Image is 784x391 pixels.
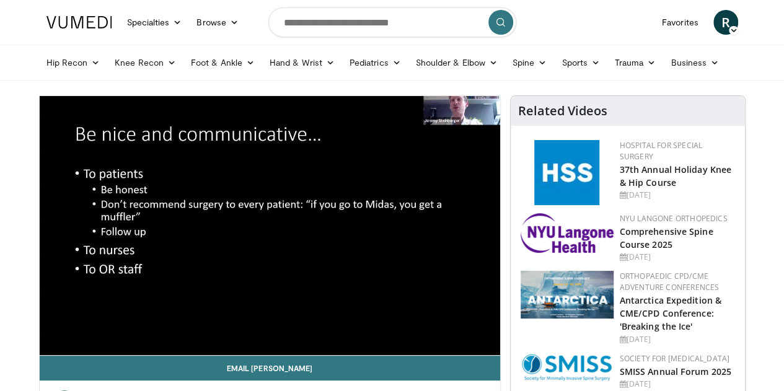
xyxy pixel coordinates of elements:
[620,140,702,162] a: Hospital for Special Surgery
[262,50,342,75] a: Hand & Wrist
[505,50,554,75] a: Spine
[620,353,729,364] a: Society for [MEDICAL_DATA]
[521,271,614,319] img: 923097bc-eeff-4ced-9ace-206d74fb6c4c.png.150x105_q85_autocrop_double_scale_upscale_version-0.2.png
[518,103,607,118] h4: Related Videos
[620,190,735,201] div: [DATE]
[40,96,500,356] video-js: Video Player
[620,252,735,263] div: [DATE]
[654,10,706,35] a: Favorites
[620,334,735,345] div: [DATE]
[620,366,731,377] a: SMISS Annual Forum 2025
[620,164,731,188] a: 37th Annual Holiday Knee & Hip Course
[713,10,738,35] a: R
[620,294,721,332] a: Antarctica Expedition & CME/CPD Conference: 'Breaking the Ice'
[607,50,664,75] a: Trauma
[663,50,726,75] a: Business
[620,213,728,224] a: NYU Langone Orthopedics
[620,271,720,292] a: Orthopaedic CPD/CME Adventure Conferences
[620,226,713,250] a: Comprehensive Spine Course 2025
[534,140,599,205] img: f5c2b4a9-8f32-47da-86a2-cd262eba5885.gif.150x105_q85_autocrop_double_scale_upscale_version-0.2.jpg
[521,213,614,253] img: 196d80fa-0fd9-4c83-87ed-3e4f30779ad7.png.150x105_q85_autocrop_double_scale_upscale_version-0.2.png
[39,50,108,75] a: Hip Recon
[107,50,183,75] a: Knee Recon
[620,379,735,390] div: [DATE]
[268,7,516,37] input: Search topics, interventions
[342,50,408,75] a: Pediatrics
[554,50,607,75] a: Sports
[408,50,505,75] a: Shoulder & Elbow
[189,10,246,35] a: Browse
[40,356,500,380] a: Email [PERSON_NAME]
[183,50,262,75] a: Foot & Ankle
[521,353,614,382] img: 59788bfb-0650-4895-ace0-e0bf6b39cdae.png.150x105_q85_autocrop_double_scale_upscale_version-0.2.png
[120,10,190,35] a: Specialties
[46,16,112,29] img: VuMedi Logo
